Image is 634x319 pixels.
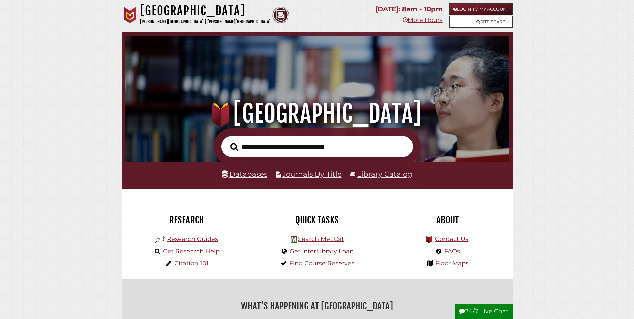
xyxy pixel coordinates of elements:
img: Hekman Library Logo [155,235,165,245]
p: [PERSON_NAME][GEOGRAPHIC_DATA] | [PERSON_NAME][GEOGRAPHIC_DATA] [140,18,271,26]
button: Search [227,141,241,153]
img: Hekman Library Logo [291,236,297,243]
a: Research Guides [167,235,218,243]
h2: Quick Tasks [257,214,377,226]
h2: Research [127,214,247,226]
a: More Hours [403,16,443,24]
a: Journals By Title [282,170,342,178]
a: Search MeLCat [298,235,344,243]
img: Calvin University [122,7,138,23]
a: Floor Maps [435,260,469,267]
a: Databases [222,170,267,178]
h1: [GEOGRAPHIC_DATA] [140,3,271,18]
img: Calvin Theological Seminary [272,7,289,23]
a: Get Research Help [163,248,220,255]
a: Contact Us [435,235,468,243]
a: Library Catalog [357,170,412,178]
p: [DATE]: 8am - 10pm [375,3,443,15]
h2: About [387,214,508,226]
h1: [GEOGRAPHIC_DATA] [134,99,500,128]
h2: What's Happening at [GEOGRAPHIC_DATA] [127,298,508,314]
a: Site Search [449,16,513,28]
a: Get InterLibrary Loan [290,248,354,255]
i: Search [230,143,238,151]
a: Citation 101 [174,260,209,267]
a: Login to My Account [449,3,513,15]
a: Find Course Reserves [289,260,354,267]
a: FAQs [444,248,460,255]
